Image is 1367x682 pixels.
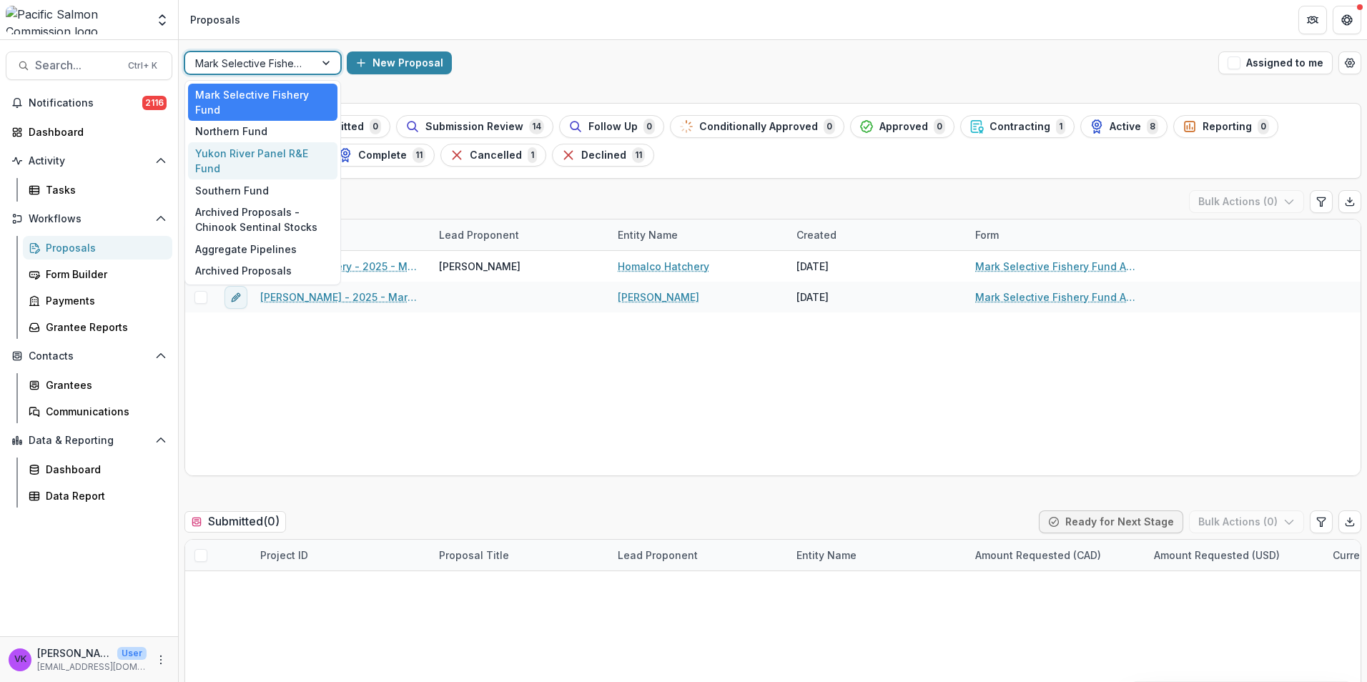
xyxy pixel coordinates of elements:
div: Lead Proponent [609,540,788,570]
button: Submission Review14 [396,115,553,138]
button: Bulk Actions (0) [1189,190,1304,213]
div: Dashboard [29,124,161,139]
button: Active8 [1080,115,1168,138]
span: Approved [879,121,928,133]
span: Declined [581,149,626,162]
div: Proposals [46,240,161,255]
button: edit [224,286,247,309]
span: 0 [1258,119,1269,134]
div: Created [788,219,967,250]
button: Open Workflows [6,207,172,230]
div: Yukon River Panel R&E Fund [188,142,337,179]
div: Tasks [46,182,161,197]
div: Entity Name [788,540,967,570]
button: Bulk Actions (0) [1189,510,1304,533]
div: Payments [46,293,161,308]
button: Follow Up0 [559,115,664,138]
div: Proposal Title [430,548,518,563]
div: Form Builder [46,267,161,282]
div: Form [967,227,1007,242]
div: Grantee Reports [46,320,161,335]
img: Pacific Salmon Commission logo [6,6,147,34]
div: Southern Fund [188,179,337,202]
a: Mark Selective Fishery Fund Application 2025 [975,259,1137,274]
div: Proposals [190,12,240,27]
button: Get Help [1333,6,1361,34]
p: User [117,647,147,660]
div: Form [967,219,1145,250]
div: Victor Keong [14,655,26,664]
span: 11 [632,147,645,163]
p: [EMAIL_ADDRESS][DOMAIN_NAME] [37,661,147,673]
button: Conditionally Approved0 [670,115,844,138]
span: 2116 [142,96,167,110]
button: Open Activity [6,149,172,172]
h2: Submitted ( 0 ) [184,511,286,532]
div: Archived Proposals - Chinook Sentinal Stocks [188,201,337,238]
span: Reporting [1203,121,1252,133]
div: Lead Proponent [609,548,706,563]
button: Assigned to me [1218,51,1333,74]
a: [PERSON_NAME] - 2025 - Mark Selective Fishery Fund Application 2025 [260,290,422,305]
span: 0 [824,119,835,134]
a: Grantees [23,373,172,397]
span: Submission Review [425,121,523,133]
div: Data Report [46,488,161,503]
span: Activity [29,155,149,167]
button: Complete11 [329,144,435,167]
div: Created [788,227,845,242]
div: Amount Requested (CAD) [967,548,1110,563]
div: Amount Requested (USD) [1145,540,1324,570]
span: Search... [35,59,119,72]
span: 11 [413,147,425,163]
div: Northern Fund [188,121,337,143]
div: Aggregate Pipelines [188,238,337,260]
div: Entity Name [609,219,788,250]
a: Data Report [23,484,172,508]
a: [PERSON_NAME] [618,290,699,305]
a: Form Builder [23,262,172,286]
div: Lead Proponent [430,219,609,250]
div: Amount Requested (CAD) [967,540,1145,570]
button: Open table manager [1338,51,1361,74]
span: Cancelled [470,149,522,162]
span: Follow Up [588,121,638,133]
button: Open Contacts [6,345,172,367]
span: Data & Reporting [29,435,149,447]
a: Grantee Reports [23,315,172,339]
button: Cancelled1 [440,144,546,167]
nav: breadcrumb [184,9,246,30]
div: Project ID [252,540,430,570]
div: Entity Name [788,548,865,563]
span: Complete [358,149,407,162]
span: Active [1110,121,1141,133]
a: Proposals [23,236,172,260]
p: [PERSON_NAME] [37,646,112,661]
a: Dashboard [6,120,172,144]
button: Ready for Next Stage [1039,510,1183,533]
div: Amount Requested (USD) [1145,548,1288,563]
a: Dashboard [23,458,172,481]
a: Mark Selective Fishery Fund Application 2025 [975,290,1137,305]
button: Edit table settings [1310,190,1333,213]
button: Reporting0 [1173,115,1278,138]
button: Search... [6,51,172,80]
button: New Proposal [347,51,452,74]
div: [DATE] [796,259,829,274]
div: Ctrl + K [125,58,160,74]
button: Export table data [1338,190,1361,213]
span: 0 [643,119,655,134]
div: Project ID [252,548,317,563]
a: Payments [23,289,172,312]
span: 1 [1056,119,1065,134]
span: Conditionally Approved [699,121,818,133]
button: Partners [1298,6,1327,34]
